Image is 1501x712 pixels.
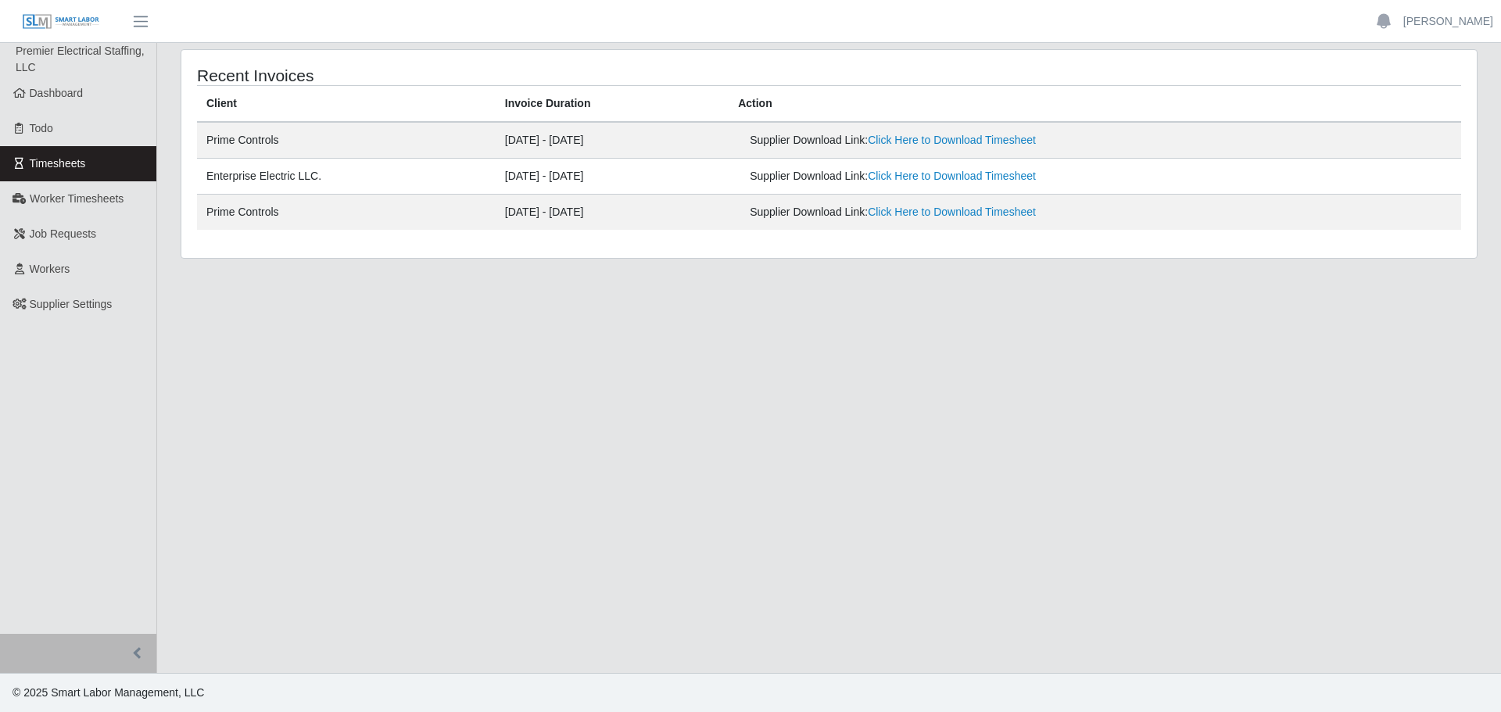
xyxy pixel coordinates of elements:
[197,86,496,123] th: Client
[868,206,1036,218] a: Click Here to Download Timesheet
[13,686,204,699] span: © 2025 Smart Labor Management, LLC
[30,192,124,205] span: Worker Timesheets
[16,45,145,73] span: Premier Electrical Staffing, LLC
[729,86,1461,123] th: Action
[22,13,100,30] img: SLM Logo
[197,122,496,159] td: Prime Controls
[197,159,496,195] td: Enterprise Electric LLC.
[1403,13,1493,30] a: [PERSON_NAME]
[496,159,729,195] td: [DATE] - [DATE]
[496,195,729,231] td: [DATE] - [DATE]
[750,168,1202,184] div: Supplier Download Link:
[750,132,1202,148] div: Supplier Download Link:
[868,170,1036,182] a: Click Here to Download Timesheet
[496,122,729,159] td: [DATE] - [DATE]
[30,227,97,240] span: Job Requests
[30,122,53,134] span: Todo
[197,195,496,231] td: Prime Controls
[868,134,1036,146] a: Click Here to Download Timesheet
[30,298,113,310] span: Supplier Settings
[30,87,84,99] span: Dashboard
[30,157,86,170] span: Timesheets
[30,263,70,275] span: Workers
[197,66,710,85] h4: Recent Invoices
[496,86,729,123] th: Invoice Duration
[750,204,1202,220] div: Supplier Download Link:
